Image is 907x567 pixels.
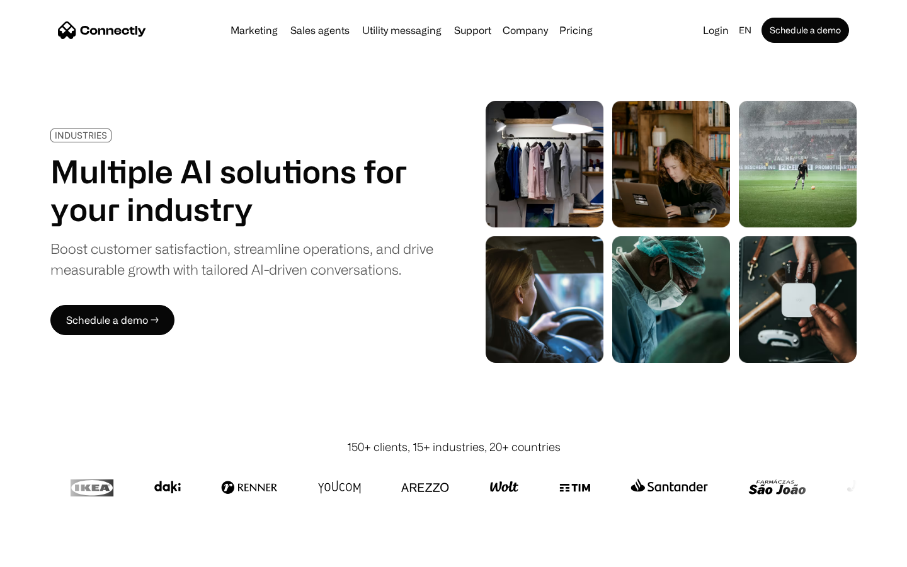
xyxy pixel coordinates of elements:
a: Sales agents [285,25,355,35]
div: 150+ clients, 15+ industries, 20+ countries [347,438,561,455]
a: Schedule a demo [762,18,849,43]
div: Company [503,21,548,39]
a: Support [449,25,496,35]
div: INDUSTRIES [55,130,107,140]
a: Utility messaging [357,25,447,35]
a: Schedule a demo → [50,305,174,335]
a: Pricing [554,25,598,35]
div: en [739,21,751,39]
a: Marketing [225,25,283,35]
aside: Language selected: English [13,544,76,563]
div: Boost customer satisfaction, streamline operations, and drive measurable growth with tailored AI-... [50,238,433,280]
a: Login [698,21,734,39]
h1: Multiple AI solutions for your industry [50,152,433,228]
ul: Language list [25,545,76,563]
